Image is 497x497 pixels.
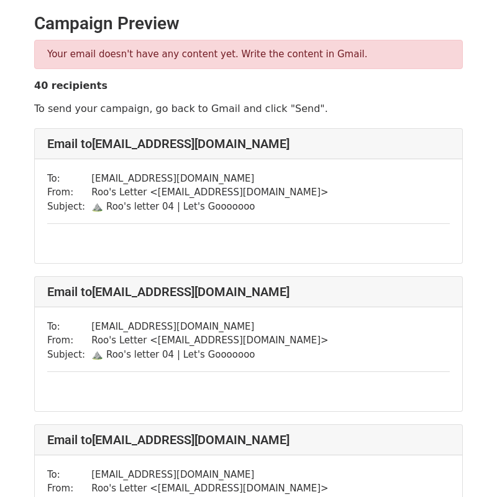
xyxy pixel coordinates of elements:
[47,185,91,200] td: From:
[47,136,450,151] h4: Email to [EMAIL_ADDRESS][DOMAIN_NAME]
[47,468,91,482] td: To:
[91,200,329,214] td: ⛰️ Roo's letter 04 | Let's Gooooooo
[47,284,450,299] h4: Email to [EMAIL_ADDRESS][DOMAIN_NAME]
[47,333,91,348] td: From:
[47,48,450,61] p: Your email doesn't have any content yet. Write the content in Gmail.
[47,432,450,447] h4: Email to [EMAIL_ADDRESS][DOMAIN_NAME]
[91,348,329,362] td: ⛰️ Roo's letter 04 | Let's Gooooooo
[91,185,329,200] td: Roo's Letter < [EMAIL_ADDRESS][DOMAIN_NAME] >
[34,13,463,34] h2: Campaign Preview
[47,200,91,214] td: Subject:
[34,102,463,115] p: To send your campaign, go back to Gmail and click "Send".
[47,348,91,362] td: Subject:
[47,320,91,334] td: To:
[34,80,107,91] strong: 40 recipients
[91,468,329,482] td: [EMAIL_ADDRESS][DOMAIN_NAME]
[47,481,91,496] td: From:
[91,481,329,496] td: Roo's Letter < [EMAIL_ADDRESS][DOMAIN_NAME] >
[91,320,329,334] td: [EMAIL_ADDRESS][DOMAIN_NAME]
[91,172,329,186] td: [EMAIL_ADDRESS][DOMAIN_NAME]
[47,172,91,186] td: To:
[91,333,329,348] td: Roo's Letter < [EMAIL_ADDRESS][DOMAIN_NAME] >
